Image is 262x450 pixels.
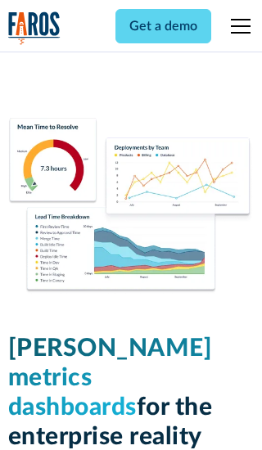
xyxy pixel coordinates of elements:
[221,7,254,46] div: menu
[8,336,213,420] span: [PERSON_NAME] metrics dashboards
[115,9,211,43] a: Get a demo
[8,11,61,45] img: Logo of the analytics and reporting company Faros.
[8,11,61,45] a: home
[8,118,255,295] img: Dora Metrics Dashboard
